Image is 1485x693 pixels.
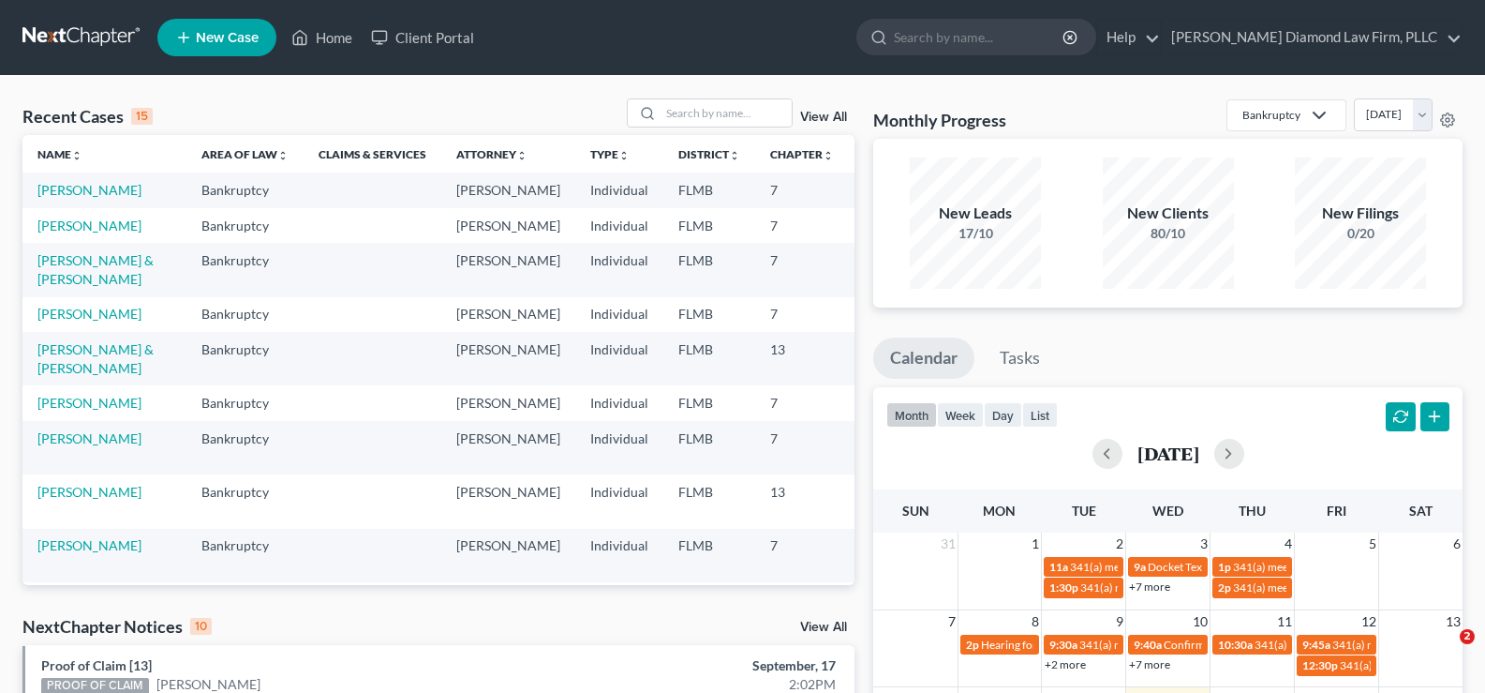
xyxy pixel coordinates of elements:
td: Bankruptcy [186,475,304,528]
td: Individual [575,385,663,420]
span: 31 [939,533,958,555]
a: +7 more [1129,657,1170,671]
td: Bankruptcy [186,332,304,385]
td: Bankruptcy [186,529,304,582]
td: Individual [575,297,663,332]
td: Bankruptcy [186,421,304,475]
td: 8:25-bk-05882 [849,243,939,296]
td: 7 [755,421,849,475]
td: 7 [755,297,849,332]
td: 13 [755,582,849,617]
span: 11a [1049,560,1068,574]
span: New Case [196,31,259,45]
td: 13 [755,475,849,528]
div: 17/10 [910,224,1041,243]
a: [PERSON_NAME] [37,306,141,322]
td: Individual [575,421,663,475]
span: Sun [902,503,929,519]
i: unfold_more [71,150,82,161]
td: 7 [755,243,849,296]
div: 15 [131,108,153,125]
span: 341(a) meeting for [PERSON_NAME] [1233,560,1414,574]
span: 5 [1367,533,1378,555]
td: Individual [575,208,663,243]
td: [PERSON_NAME] [441,208,575,243]
span: 341(a) meeting for [PERSON_NAME] [1255,638,1435,652]
td: FLMB [663,529,755,582]
span: 13 [1444,610,1463,633]
i: unfold_more [277,150,289,161]
a: Help [1097,21,1160,54]
td: 7 [755,529,849,582]
span: 10 [1191,610,1210,633]
span: 6 [1451,533,1463,555]
span: Docket Text: for St [PERSON_NAME] [PERSON_NAME] et al [1148,560,1438,574]
span: Fri [1327,503,1346,519]
td: [PERSON_NAME] [441,582,575,617]
span: 9:40a [1134,638,1162,652]
td: 8:25-bk-05378 [849,529,939,582]
span: 2p [966,638,979,652]
span: Confirmation Hearing for [PERSON_NAME] [1164,638,1378,652]
span: 1p [1218,560,1231,574]
a: Client Portal [362,21,483,54]
td: FLMB [663,475,755,528]
div: 80/10 [1103,224,1234,243]
a: [PERSON_NAME] [37,537,141,553]
td: 8:25-bk-05746 [849,421,939,475]
span: 341(a) meeting for [PERSON_NAME] [1070,560,1251,574]
span: 3 [1198,533,1210,555]
td: [PERSON_NAME] [441,332,575,385]
span: Mon [983,503,1016,519]
td: Bankruptcy [186,208,304,243]
td: [PERSON_NAME] [441,243,575,296]
td: Bankruptcy [186,297,304,332]
span: 1:30p [1049,580,1078,595]
i: unfold_more [729,150,740,161]
td: 7 [755,173,849,207]
span: 10:30a [1218,638,1253,652]
span: 1 [1030,533,1041,555]
a: Attorneyunfold_more [456,147,527,161]
div: 0/20 [1295,224,1426,243]
a: Calendar [873,338,974,379]
div: Bankruptcy [1242,107,1300,123]
td: Bankruptcy [186,173,304,207]
span: 9a [1134,560,1146,574]
td: Bankruptcy [186,582,304,617]
span: 341(a) meeting for [PERSON_NAME] [1079,638,1260,652]
i: unfold_more [516,150,527,161]
td: Individual [575,173,663,207]
input: Search by name... [661,99,792,127]
td: Bankruptcy [186,243,304,296]
td: Individual [575,243,663,296]
span: Tue [1072,503,1096,519]
a: Home [282,21,362,54]
td: Bankruptcy [186,385,304,420]
div: New Leads [910,203,1041,224]
span: 9:30a [1049,638,1077,652]
div: NextChapter Notices [22,615,212,638]
a: +2 more [1045,657,1086,671]
a: +7 more [1129,580,1170,594]
td: FLMB [663,332,755,385]
a: Typeunfold_more [590,147,630,161]
td: FLMB [663,582,755,617]
span: 7 [946,610,958,633]
a: [PERSON_NAME] & [PERSON_NAME] [37,252,154,287]
input: Search by name... [894,20,1065,54]
div: New Filings [1295,203,1426,224]
a: [PERSON_NAME] [37,484,141,500]
span: 9 [1114,610,1125,633]
span: 11 [1275,610,1294,633]
span: 341(a) meeting for [PERSON_NAME] [1080,580,1261,595]
a: [PERSON_NAME] [37,218,141,234]
span: 12:30p [1302,658,1338,672]
a: View All [800,111,847,124]
td: [PERSON_NAME] [441,421,575,475]
div: 10 [190,618,212,635]
td: Individual [575,529,663,582]
span: 8 [1030,610,1041,633]
td: 8:25-bk-06145 [849,332,939,385]
iframe: Intercom live chat [1421,629,1466,674]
